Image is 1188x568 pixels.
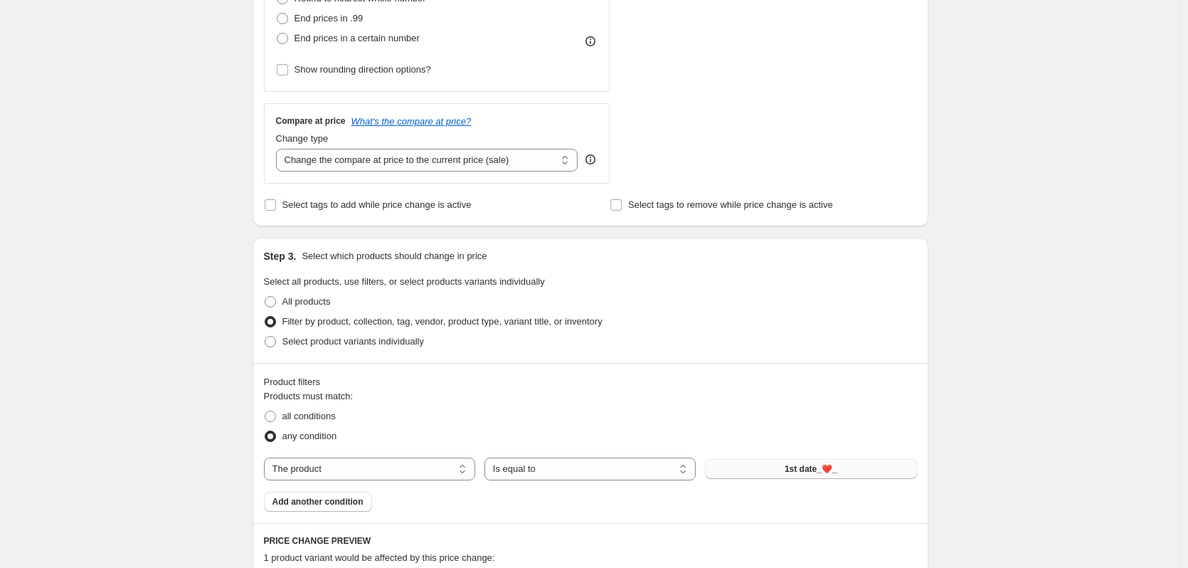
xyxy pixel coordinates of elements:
span: Filter by product, collection, tag, vendor, product type, variant title, or inventory [282,316,603,327]
span: 1 product variant would be affected by this price change: [264,552,495,563]
button: Add another condition [264,492,372,512]
div: Product filters [264,375,917,389]
div: help [583,152,598,167]
span: Select product variants individually [282,336,424,347]
h2: Step 3. [264,249,297,263]
button: What's the compare at price? [351,116,472,127]
span: End prices in .99 [295,13,364,23]
span: Select tags to remove while price change is active [628,199,833,210]
span: All products [282,296,331,307]
span: Change type [276,133,329,144]
button: 1st date_❤️_ [705,459,916,479]
span: End prices in a certain number [295,33,420,43]
span: 1st date_❤️_ [785,463,837,475]
span: Select tags to add while price change is active [282,199,472,210]
span: Show rounding direction options? [295,64,431,75]
span: all conditions [282,411,336,421]
span: Select all products, use filters, or select products variants individually [264,276,545,287]
span: Products must match: [264,391,354,401]
span: any condition [282,431,337,441]
p: Select which products should change in price [302,249,487,263]
h3: Compare at price [276,115,346,127]
h6: PRICE CHANGE PREVIEW [264,535,917,547]
span: Add another condition [272,496,364,507]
